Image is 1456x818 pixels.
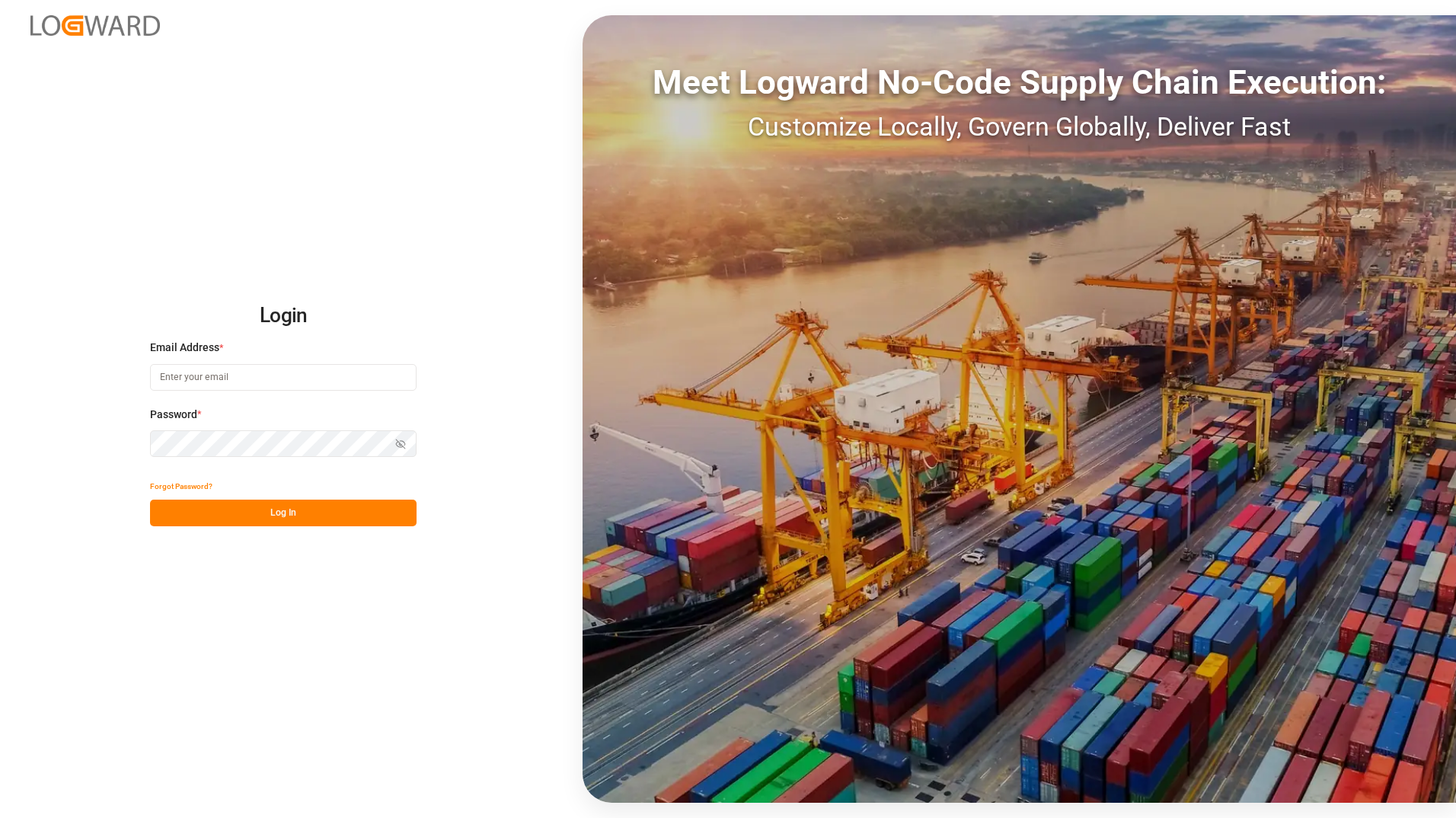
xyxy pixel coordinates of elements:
[150,407,197,423] span: Password
[150,364,417,391] input: Enter your email
[150,500,417,526] button: Log In
[150,473,212,500] button: Forgot Password?
[150,292,417,340] h2: Login
[150,340,219,356] span: Email Address
[583,107,1456,146] div: Customize Locally, Govern Globally, Deliver Fast
[583,57,1456,107] div: Meet Logward No-Code Supply Chain Execution:
[30,15,160,36] img: Logward_new_orange.png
